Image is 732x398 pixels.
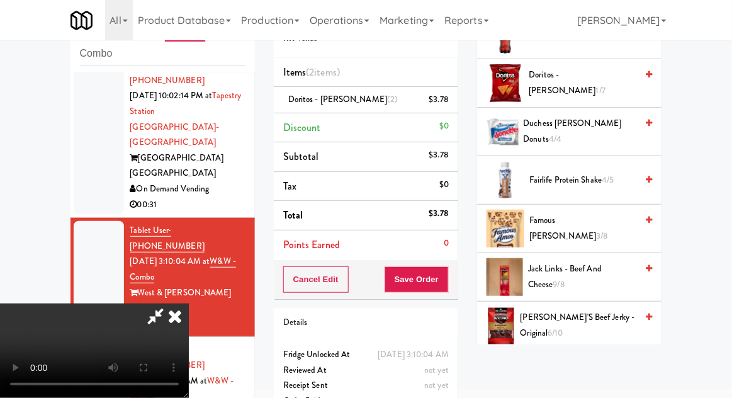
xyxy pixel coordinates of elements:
span: [DATE] 10:02:14 PM at [130,89,213,101]
li: Tablet User· [PHONE_NUMBER][DATE] 10:02:14 PM atTapestry Station [GEOGRAPHIC_DATA]-[GEOGRAPHIC_DA... [70,52,255,218]
div: [GEOGRAPHIC_DATA] [GEOGRAPHIC_DATA] [130,151,245,181]
span: (2) [387,93,398,105]
div: Details [283,315,449,331]
div: $3.78 [429,147,449,163]
span: not yet [424,379,449,391]
span: · [PHONE_NUMBER] [130,59,205,86]
span: Doritos - [PERSON_NAME] [529,67,637,98]
span: · [PHONE_NUMBER] [130,224,205,252]
span: Tax [283,179,296,193]
li: Tablet User· [PHONE_NUMBER][DATE] 3:10:04 AM atW&W - ComboWest & [PERSON_NAME]RK Vends00:36 [70,218,255,337]
div: [PERSON_NAME]'s Beef Jerky - Original6/10 [515,310,653,341]
div: Reviewed At [283,363,449,378]
span: 4/5 [602,174,614,186]
span: Fairlife Protein Shake [529,173,636,188]
span: Discount [283,120,321,135]
span: Jack Links - Beef and Cheese [528,261,636,292]
span: Famous [PERSON_NAME] [529,213,636,244]
div: 0 [444,236,449,251]
button: Save Order [385,266,449,293]
div: Fridge Unlocked At [283,347,449,363]
input: Search vision orders [80,42,245,65]
span: [PERSON_NAME]'s Beef Jerky - Original [521,310,637,341]
div: Famous [PERSON_NAME]3/8 [524,213,652,244]
div: $3.78 [429,92,449,108]
a: Tablet User· [PHONE_NUMBER] [130,224,205,253]
span: 3/8 [596,230,608,242]
span: Total [283,208,303,222]
div: Receipt Sent [283,378,449,394]
button: Cancel Edit [283,266,349,293]
span: 6/10 [548,327,563,339]
h5: RK Vends [283,34,449,43]
div: Duchess [PERSON_NAME] Donuts4/4 [519,116,653,147]
ng-pluralize: items [315,65,337,79]
div: $0 [439,177,449,193]
span: (2 ) [306,65,340,79]
div: 00:31 [130,197,245,213]
span: Items [283,65,340,79]
span: Points Earned [283,237,340,252]
div: On Demand Vending [130,181,245,197]
span: 9/8 [553,278,565,290]
span: [DATE] 3:10:04 AM at [130,255,210,267]
div: Doritos - [PERSON_NAME]1/7 [524,67,653,98]
span: Subtotal [283,149,319,164]
span: 4/4 [549,133,561,145]
div: West & [PERSON_NAME] [130,285,245,301]
a: Tablet User· [PHONE_NUMBER] [130,59,205,86]
img: Micromart [70,9,93,31]
div: $0 [439,118,449,134]
div: Jack Links - Beef and Cheese9/8 [523,261,652,292]
div: [DATE] 3:10:04 AM [378,347,449,363]
a: W&W - Combo [130,255,237,283]
span: Duchess [PERSON_NAME] Donuts [524,116,637,147]
span: Doritos - [PERSON_NAME] [288,93,398,105]
span: 1/7 [596,84,605,96]
div: $3.78 [429,206,449,222]
div: Fairlife Protein Shake4/5 [524,173,652,188]
div: RK Vends [130,300,245,316]
span: not yet [424,364,449,376]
